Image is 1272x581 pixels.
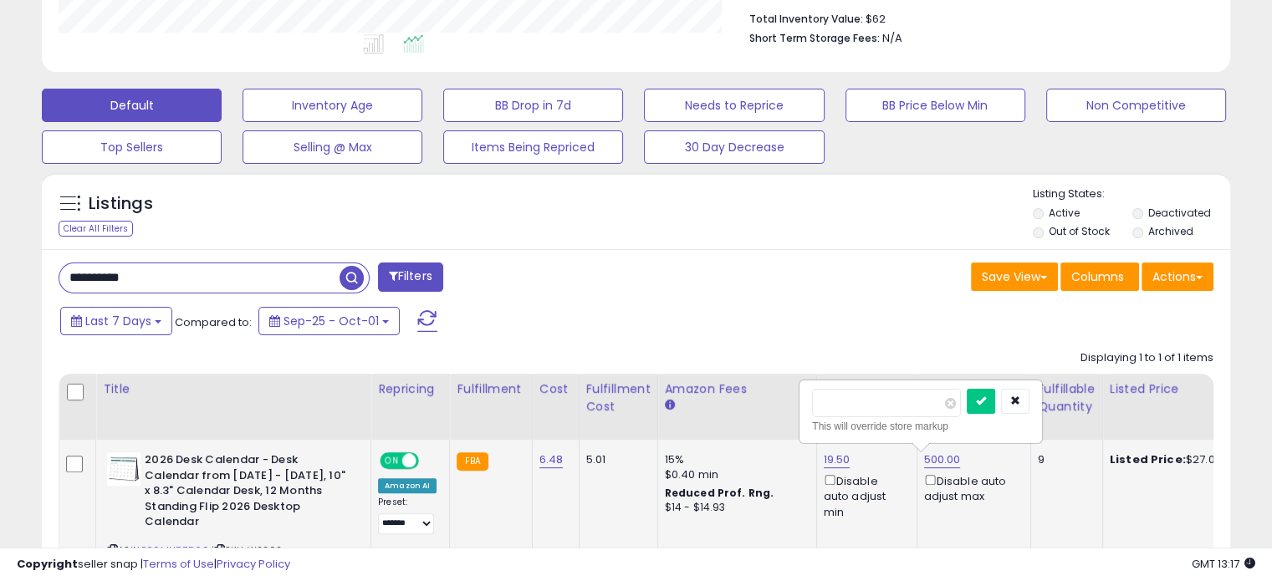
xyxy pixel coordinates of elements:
h5: Listings [89,192,153,216]
span: Sep-25 - Oct-01 [284,313,379,329]
div: Fulfillment [457,380,524,398]
div: $0.40 min [665,467,804,482]
div: Amazon AI [378,478,437,493]
strong: Copyright [17,556,78,572]
div: Fulfillment Cost [586,380,651,415]
button: Top Sellers [42,130,222,164]
a: Privacy Policy [217,556,290,572]
div: seller snap | | [17,557,290,573]
div: Title [103,380,364,398]
label: Active [1049,206,1080,220]
b: Short Term Storage Fees: [749,31,880,45]
div: Clear All Filters [59,221,133,237]
span: | SKU: W2392 [212,543,282,557]
b: Listed Price: [1110,451,1186,467]
span: N/A [882,30,902,46]
a: 500.00 [924,451,961,468]
label: Deactivated [1147,206,1210,220]
button: Default [42,89,222,122]
div: Fulfillable Quantity [1038,380,1096,415]
small: FBA [457,452,488,471]
span: Columns [1071,268,1124,285]
div: Amazon Fees [665,380,810,398]
div: Disable auto adjust min [824,471,904,520]
p: Listing States: [1033,186,1230,202]
div: Repricing [378,380,442,398]
small: Amazon Fees. [665,398,675,413]
button: Items Being Repriced [443,130,623,164]
span: Compared to: [175,314,252,330]
div: Preset: [378,497,437,534]
span: ON [381,454,402,468]
a: 6.48 [539,451,564,468]
button: Non Competitive [1046,89,1226,122]
span: Last 7 Days [85,313,151,329]
a: Terms of Use [143,556,214,572]
button: 30 Day Decrease [644,130,824,164]
button: Needs to Reprice [644,89,824,122]
div: Cost [539,380,572,398]
button: Filters [378,262,443,292]
button: Save View [971,262,1058,291]
div: Listed Price [1110,380,1254,398]
span: 2025-10-10 13:17 GMT [1192,556,1255,572]
label: Archived [1147,224,1193,238]
div: Disable auto adjust max [924,471,1018,504]
b: 2026 Desk Calendar - Desk Calendar from [DATE] - [DATE], 10" x 8.3" Calendar Desk, 12 Months Stan... [145,452,348,534]
button: Last 7 Days [60,307,172,335]
span: OFF [416,454,443,468]
button: BB Drop in 7d [443,89,623,122]
a: 19.50 [824,451,851,468]
button: Selling @ Max [243,130,422,164]
div: This will override store markup [812,418,1029,435]
b: Total Inventory Value: [749,12,863,26]
div: Displaying 1 to 1 of 1 items [1080,350,1213,366]
b: Reduced Prof. Rng. [665,486,774,500]
button: Actions [1142,262,1213,291]
button: BB Price Below Min [845,89,1025,122]
button: Inventory Age [243,89,422,122]
div: 5.01 [586,452,645,467]
a: B09MNDZD69 [141,543,209,558]
div: 15% [665,452,804,467]
div: $27.03 [1110,452,1249,467]
div: $14 - $14.93 [665,501,804,515]
li: $62 [749,8,1201,28]
button: Sep-25 - Oct-01 [258,307,400,335]
div: 9 [1038,452,1090,467]
img: 41s6aeu444L._SL40_.jpg [107,452,140,486]
button: Columns [1060,262,1139,291]
label: Out of Stock [1049,224,1110,238]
